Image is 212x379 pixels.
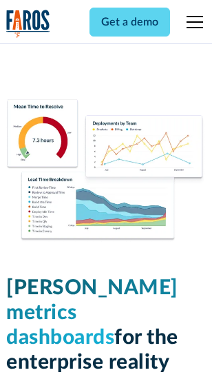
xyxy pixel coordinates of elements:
[6,278,178,348] span: [PERSON_NAME] metrics dashboards
[6,99,206,243] img: Dora Metrics Dashboard
[6,10,50,38] img: Logo of the analytics and reporting company Faros.
[6,10,50,38] a: home
[89,8,170,37] a: Get a demo
[6,276,206,375] h1: for the enterprise reality
[178,6,206,39] div: menu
